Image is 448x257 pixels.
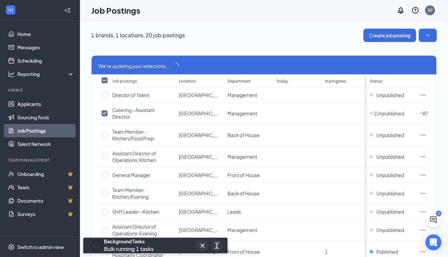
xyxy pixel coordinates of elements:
[112,150,156,163] span: Assistant Director of Operations: Kitchen
[176,219,224,241] td: Grandview Yard
[176,146,224,168] td: Grandview Yard
[420,153,426,160] svg: Ellipses
[224,103,273,124] td: Management
[376,132,404,138] span: Unpublished
[179,92,227,98] span: [GEOGRAPHIC_DATA]
[179,227,227,233] span: [GEOGRAPHIC_DATA]
[98,62,170,70] span: We're updating your selections...
[112,172,151,178] span: General Manager
[420,190,426,197] svg: Ellipses
[179,110,227,116] span: [GEOGRAPHIC_DATA]
[429,216,437,224] svg: ChatActive
[17,244,64,250] div: Switch to admin view
[17,124,74,137] a: Job Postings
[112,107,155,120] span: Catering - Assistant Director
[176,124,224,146] td: Grandview Yard
[420,227,426,233] svg: Ellipses
[428,7,433,13] div: SF
[112,78,137,84] div: Job postings
[227,190,259,196] span: Back of House
[224,204,273,219] td: Leads
[376,110,404,117] span: Unpublished
[363,29,416,42] button: Create job posting
[227,78,251,84] div: Department
[17,71,75,77] div: Reporting
[179,190,227,196] span: [GEOGRAPHIC_DATA]
[376,190,404,197] span: Unpublished
[8,244,15,250] svg: Settings
[104,245,154,252] span: Bulk running 1 tasks
[227,172,260,178] span: Front of House
[17,167,74,181] a: OnboardingCrown
[8,87,73,93] div: Hiring
[420,208,426,215] svg: Ellipses
[17,111,74,124] a: Sourcing Tools
[411,6,419,14] svg: QuestionInfo
[179,78,196,84] div: Location
[8,157,73,163] div: Team Management
[227,110,257,116] span: Management
[112,209,159,215] span: Shift Leader - Kitchen
[424,32,431,39] svg: SmallChevronDown
[224,168,273,183] td: Front of House
[224,124,273,146] td: Back of House
[17,194,74,207] a: DocumentsCrown
[273,74,322,88] th: Today
[224,88,273,103] td: Management
[17,41,74,54] a: Messages
[179,132,227,138] span: [GEOGRAPHIC_DATA]
[376,92,404,98] span: Unpublished
[179,154,227,160] span: [GEOGRAPHIC_DATA]
[112,129,154,141] span: Team Member - Kitchen/Food Prep
[17,54,74,67] a: Scheduling
[420,172,426,178] svg: Ellipses
[425,212,441,228] button: ChatActive
[91,5,140,16] h1: Job Postings
[112,224,157,236] span: Assistant Director of Operations: Evening
[176,88,224,103] td: Grandview Yard
[17,181,74,194] a: TeamCrown
[366,74,416,88] th: Status
[112,187,149,200] span: Team Member : Kitchen/Evening
[419,29,437,42] button: SmallChevronDown
[172,62,179,70] span: loading
[17,27,74,41] a: Home
[325,249,328,255] span: 1
[425,234,441,250] div: Open Intercom Messenger
[112,92,150,98] span: Director of Talent
[17,207,74,221] a: SurveysCrown
[420,92,426,98] svg: Ellipses
[179,172,227,178] span: [GEOGRAPHIC_DATA]
[199,242,207,250] svg: Cross
[7,7,14,13] svg: WorkstreamLogo
[224,183,273,204] td: Back of House
[227,249,260,255] span: Front of House
[64,7,71,14] svg: Collapse
[227,132,259,138] span: Back of House
[224,219,273,241] td: Management
[420,248,426,255] svg: Ellipses
[17,137,74,151] a: Talent Network
[176,103,224,124] td: Grandview Yard
[436,211,441,216] div: 3
[176,204,224,219] td: Grandview Yard
[227,154,257,160] span: Management
[420,110,426,117] svg: Ellipses
[376,172,404,178] span: Unpublished
[376,227,404,233] span: Unpublished
[213,242,221,250] svg: ArrowsExpand
[224,146,273,168] td: Management
[227,227,257,233] span: Management
[176,168,224,183] td: Grandview Yard
[322,74,370,88] th: In progress
[420,132,426,138] svg: Ellipses
[176,183,224,204] td: Grandview Yard
[397,6,405,14] svg: Notifications
[376,208,404,215] span: Unpublished
[17,97,74,111] a: Applicants
[91,32,185,39] p: 1 brands, 1 locations, 20 job postings
[376,153,404,160] span: Unpublished
[179,209,227,215] span: [GEOGRAPHIC_DATA]
[8,71,15,77] svg: Analysis
[104,238,154,245] div: Background Tasks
